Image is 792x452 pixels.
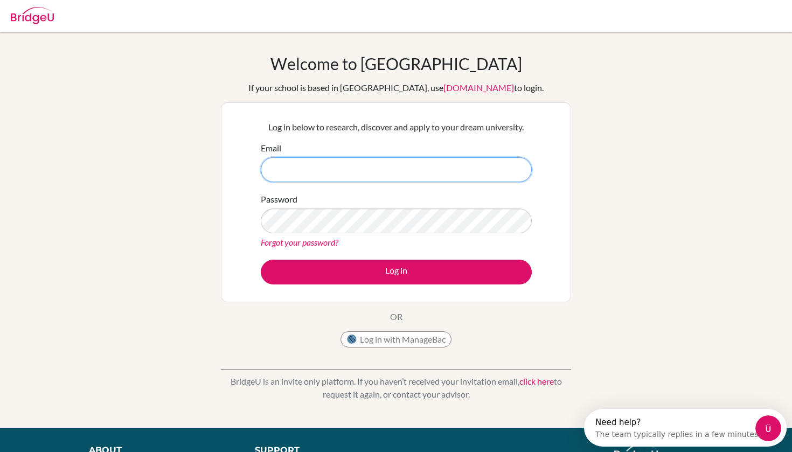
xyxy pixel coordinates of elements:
[519,376,554,386] a: click here
[221,375,571,401] p: BridgeU is an invite only platform. If you haven’t received your invitation email, to request it ...
[11,7,54,24] img: Bridge-U
[341,331,451,347] button: Log in with ManageBac
[443,82,514,93] a: [DOMAIN_NAME]
[261,260,532,284] button: Log in
[584,409,787,447] iframe: Intercom live chat discovery launcher
[390,310,402,323] p: OR
[11,9,177,18] div: Need help?
[11,18,177,29] div: The team typically replies in a few minutes.
[4,4,209,34] div: Open Intercom Messenger
[261,193,297,206] label: Password
[261,237,338,247] a: Forgot your password?
[248,81,544,94] div: If your school is based in [GEOGRAPHIC_DATA], use to login.
[270,54,522,73] h1: Welcome to [GEOGRAPHIC_DATA]
[261,121,532,134] p: Log in below to research, discover and apply to your dream university.
[755,415,781,441] iframe: Intercom live chat
[261,142,281,155] label: Email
